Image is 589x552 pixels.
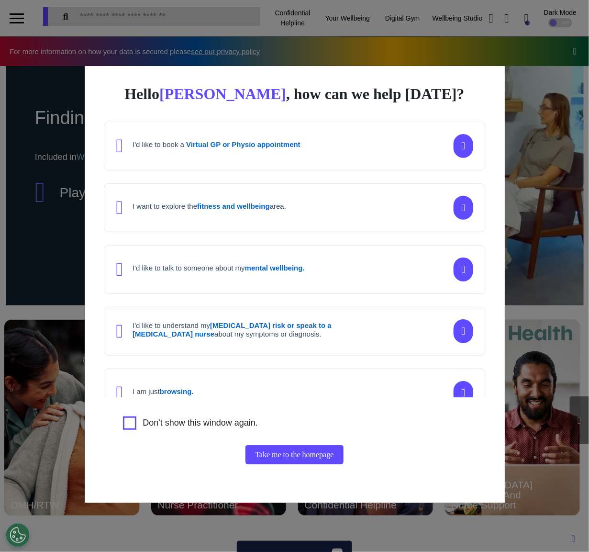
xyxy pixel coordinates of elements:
[104,85,486,102] div: Hello , how can we help [DATE]?
[6,523,30,547] button: Open Preferences
[123,417,136,430] input: Agree to privacy policy
[245,445,343,464] button: Take me to the homepage
[133,321,332,338] strong: [MEDICAL_DATA] risk or speak to a [MEDICAL_DATA] nurse
[133,140,300,149] h4: I'd like to book a
[159,85,286,102] span: [PERSON_NAME]
[133,264,305,272] h4: I'd like to talk to someone about my
[197,202,270,210] strong: fitness and wellbeing
[133,321,362,338] h4: I'd like to understand my about my symptoms or diagnosis.
[143,417,258,430] label: Don't show this window again.
[245,264,305,272] strong: mental wellbeing.
[133,387,194,396] h4: I am just
[133,202,286,211] h4: I want to explore the area.
[186,140,300,148] strong: Virtual GP or Physio appointment
[160,387,194,395] strong: browsing.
